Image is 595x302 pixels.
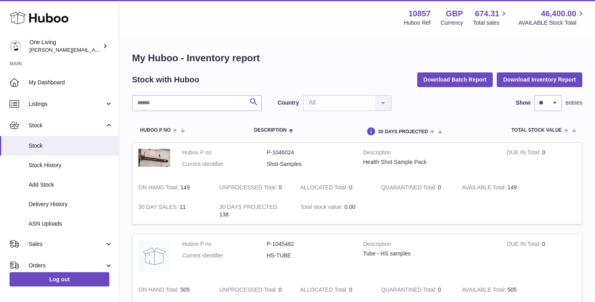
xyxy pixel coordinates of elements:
[29,181,113,189] span: Add Stock
[182,149,267,156] dt: Huboo P no
[182,160,267,168] dt: Current identifier
[29,79,113,86] span: My Dashboard
[381,286,438,295] strong: QUARANTINED Total
[140,128,171,133] span: Huboo P no
[138,240,170,272] img: product image
[507,241,542,249] strong: DUE IN Total
[300,286,349,295] strong: ALLOCATED Total
[267,149,352,156] dd: P-1046024
[182,240,267,248] dt: Huboo P no
[446,8,463,19] strong: GBP
[267,240,352,248] dd: P-1045482
[213,197,294,224] td: 138
[462,286,507,295] strong: AVAILABLE Total
[294,178,375,197] td: 0
[29,262,105,269] span: Orders
[516,99,531,107] label: Show
[138,149,170,167] img: product image
[501,234,582,280] td: 0
[132,197,213,224] td: 11
[267,160,352,168] dd: Shot-Samples
[132,178,213,197] td: 149
[473,8,508,27] a: 674.31 Total sales
[294,280,375,300] td: 0
[404,19,431,27] div: Huboo Ref
[213,280,294,300] td: 0
[132,280,213,300] td: 505
[29,142,113,150] span: Stock
[29,162,113,169] span: Stock History
[363,158,495,166] div: Health Shot Sample Pack
[182,252,267,259] dt: Current identifier
[511,128,562,133] span: Total stock value
[10,40,21,52] img: Jessica@oneliving.com
[507,149,542,158] strong: DUE IN Total
[300,204,344,212] strong: Total stock value
[138,204,180,212] strong: 30 DAY SALES
[501,143,582,178] td: 0
[278,99,299,107] label: Country
[381,184,438,193] strong: QUARANTINED Total
[132,74,199,85] h2: Stock with Huboo
[438,286,441,293] span: 0
[29,39,101,54] div: One Living
[219,184,278,193] strong: UNPROCESSED Total
[462,184,507,193] strong: AVAILABLE Total
[541,8,576,19] span: 46,400.00
[497,72,582,87] button: Download Inventory Report
[219,204,278,212] strong: 30 DAYS PROJECTED
[441,19,463,27] div: Currency
[456,178,537,197] td: 149
[138,286,181,295] strong: ON HAND Total
[438,184,441,191] span: 0
[518,19,585,27] span: AVAILABLE Stock Total
[29,201,113,208] span: Delivery History
[363,250,495,257] div: Tube - HS samples
[29,122,105,129] span: Stock
[132,52,582,64] h1: My Huboo - Inventory report
[363,240,495,250] strong: Description
[267,252,352,259] dd: HS-TUBE
[363,149,495,158] strong: Description
[518,8,585,27] a: 46,400.00 AVAILABLE Stock Total
[29,47,159,53] span: [PERSON_NAME][EMAIL_ADDRESS][DOMAIN_NAME]
[29,220,113,228] span: ASN Uploads
[566,99,582,107] span: entries
[456,280,537,300] td: 505
[29,240,105,248] span: Sales
[29,100,105,108] span: Listings
[408,8,431,19] strong: 10857
[254,128,287,133] span: Description
[475,8,499,19] span: 674.31
[344,204,355,210] span: 0.00
[138,184,181,193] strong: ON HAND Total
[300,184,349,193] strong: ALLOCATED Total
[219,286,278,295] strong: UNPROCESSED Total
[213,178,294,197] td: 0
[417,72,493,87] button: Download Batch Report
[473,19,508,27] span: Total sales
[378,129,428,134] span: 30 DAYS PROJECTED
[10,272,109,286] a: Log out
